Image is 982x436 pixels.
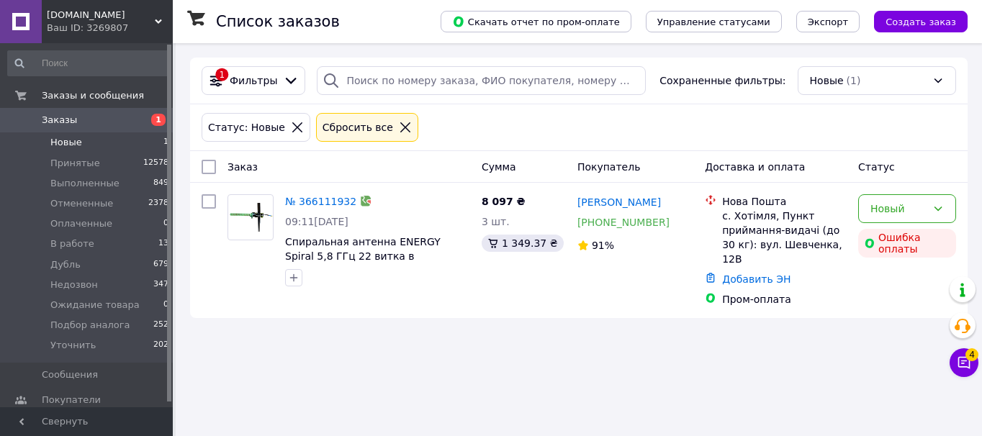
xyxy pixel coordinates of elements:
[965,348,978,361] span: 4
[50,217,112,230] span: Оплаченные
[808,17,848,27] span: Экспорт
[858,229,956,258] div: Ошибка оплаты
[796,11,860,32] button: Экспорт
[441,11,631,32] button: Скачать отчет по пром-оплате
[205,119,288,135] div: Статус: Новые
[153,319,168,332] span: 252
[153,258,168,271] span: 679
[42,89,144,102] span: Заказы и сообщения
[230,73,277,88] span: Фильтры
[482,196,526,207] span: 8 097 ₴
[577,161,641,173] span: Покупатель
[722,292,847,306] div: Пром-оплата
[148,197,168,210] span: 2378
[577,195,661,209] a: [PERSON_NAME]
[482,216,510,227] span: 3 шт.
[47,22,173,35] div: Ваш ID: 3269807
[452,15,620,28] span: Скачать отчет по пром-оплате
[860,15,968,27] a: Создать заказ
[42,114,77,127] span: Заказы
[847,75,861,86] span: (1)
[722,273,790,285] a: Добавить ЭН
[592,240,614,251] span: 91%
[50,299,140,312] span: Ожидание товара
[143,157,168,170] span: 12578
[50,319,130,332] span: Подбор аналога
[285,216,348,227] span: 09:11[DATE]
[153,278,168,291] span: 347
[722,209,847,266] div: с. Хотімля, Пункт приймання-видачі (до 30 кг): вул. Шевченка, 12В
[50,136,82,149] span: Новые
[646,11,782,32] button: Управление статусами
[659,73,785,88] span: Сохраненные фильтры:
[657,17,770,27] span: Управление статусами
[705,161,805,173] span: Доставка и оплата
[810,73,844,88] span: Новые
[228,161,258,173] span: Заказ
[858,161,895,173] span: Статус
[7,50,170,76] input: Поиск
[50,339,96,352] span: Уточнить
[228,194,274,240] a: Фото товару
[874,11,968,32] button: Создать заказ
[50,258,81,271] span: Дубль
[158,237,168,250] span: 13
[482,161,516,173] span: Сумма
[216,13,340,30] h1: Список заказов
[151,114,166,126] span: 1
[163,217,168,230] span: 0
[153,339,168,352] span: 202
[285,196,356,207] a: № 366111932
[577,217,670,228] a: [PHONE_NUMBER]
[153,177,168,190] span: 849
[47,9,155,22] span: za5aya.com
[317,66,646,95] input: Поиск по номеру заказа, ФИО покупателя, номеру телефона, Email, номеру накладной
[50,177,120,190] span: Выполненные
[870,201,927,217] div: Новый
[722,194,847,209] div: Нова Пошта
[285,236,441,276] a: Спиральная антенна ENERGY Spiral 5,8 ГГц 22 витка в защитном корпусе для FPV
[886,17,956,27] span: Создать заказ
[50,157,100,170] span: Принятые
[50,237,94,250] span: В работе
[482,235,564,252] div: 1 349.37 ₴
[50,278,98,291] span: Недозвон
[163,299,168,312] span: 0
[950,348,978,377] button: Чат с покупателем4
[42,368,98,381] span: Сообщения
[163,136,168,149] span: 1
[42,394,101,407] span: Покупатели
[50,197,113,210] span: Отмененные
[320,119,396,135] div: Сбросить все
[228,203,273,232] img: Фото товару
